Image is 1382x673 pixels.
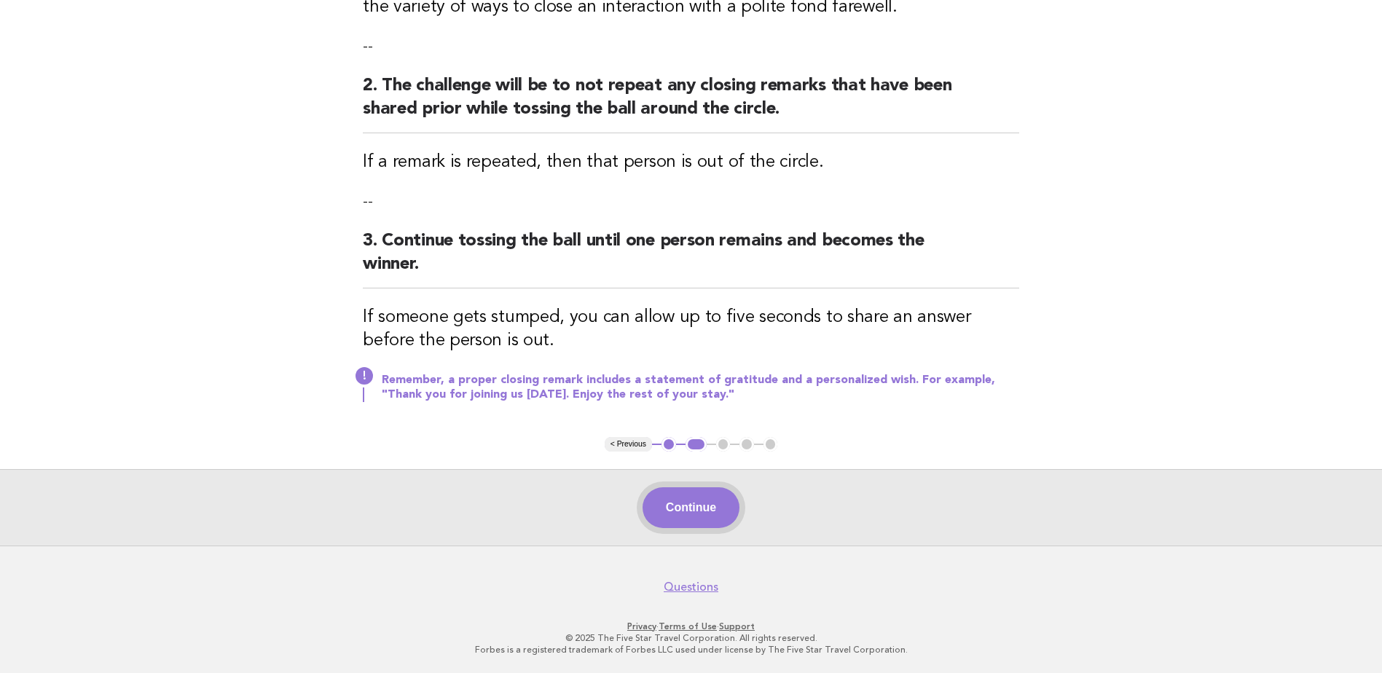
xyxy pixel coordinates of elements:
[382,373,1019,402] p: Remember, a proper closing remark includes a statement of gratitude and a personalized wish. For ...
[643,487,739,528] button: Continue
[363,229,1019,288] h2: 3. Continue tossing the ball until one person remains and becomes the winner.
[363,192,1019,212] p: --
[363,74,1019,133] h2: 2. The challenge will be to not repeat any closing remarks that have been shared prior while toss...
[363,151,1019,174] h3: If a remark is repeated, then that person is out of the circle.
[246,632,1137,644] p: © 2025 The Five Star Travel Corporation. All rights reserved.
[661,437,676,452] button: 1
[363,36,1019,57] p: --
[363,306,1019,353] h3: If someone gets stumped, you can allow up to five seconds to share an answer before the person is...
[686,437,707,452] button: 2
[664,580,718,594] a: Questions
[246,621,1137,632] p: · ·
[246,644,1137,656] p: Forbes is a registered trademark of Forbes LLC used under license by The Five Star Travel Corpora...
[627,621,656,631] a: Privacy
[659,621,717,631] a: Terms of Use
[719,621,755,631] a: Support
[605,437,652,452] button: < Previous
